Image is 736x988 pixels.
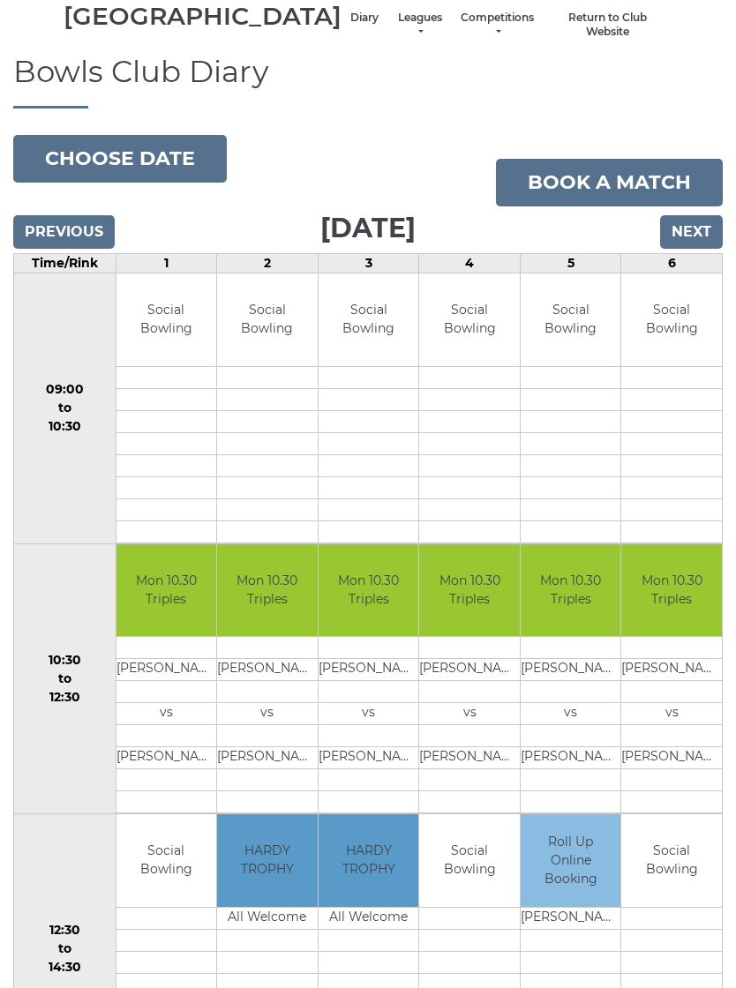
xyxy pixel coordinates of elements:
a: Diary [350,11,379,26]
td: 10:30 to 12:30 [14,543,116,814]
td: Time/Rink [14,254,116,273]
td: [PERSON_NAME] SNR [319,747,419,769]
td: All Welcome [217,907,318,929]
input: Previous [13,215,115,249]
a: Book a match [496,159,723,206]
td: 1 [116,254,217,273]
td: [PERSON_NAME] [419,659,520,681]
td: vs [217,703,318,725]
td: Social Bowling [319,273,419,366]
td: 6 [621,254,723,273]
td: Roll Up Online Booking [521,814,621,907]
td: vs [116,703,217,725]
td: 4 [419,254,521,273]
td: 09:00 to 10:30 [14,273,116,544]
td: Social Bowling [419,273,520,366]
td: Social Bowling [116,814,217,907]
td: [PERSON_NAME] [419,747,520,769]
td: Mon 10.30 Triples [116,544,217,637]
td: Mon 10.30 Triples [319,544,419,637]
td: Mon 10.30 Triples [419,544,520,637]
div: [GEOGRAPHIC_DATA] [64,3,342,30]
td: [PERSON_NAME] [116,659,217,681]
td: Social Bowling [116,273,217,366]
button: Choose date [13,135,227,183]
td: Social Bowling [217,273,318,366]
td: [PERSON_NAME] [116,747,217,769]
td: [PERSON_NAME] [319,659,419,681]
td: [PERSON_NAME] [621,747,722,769]
a: Leagues [396,11,443,40]
td: vs [621,703,722,725]
td: 3 [318,254,419,273]
td: Social Bowling [521,273,621,366]
td: [PERSON_NAME] [521,747,621,769]
td: vs [419,703,520,725]
a: Return to Club Website [552,11,664,40]
td: All Welcome [319,907,419,929]
td: 5 [520,254,621,273]
td: Mon 10.30 Triples [521,544,621,637]
td: vs [319,703,419,725]
td: Mon 10.30 Triples [217,544,318,637]
td: Mon 10.30 Triples [621,544,722,637]
td: [PERSON_NAME] [217,659,318,681]
td: Social Bowling [621,814,722,907]
h1: Bowls Club Diary [13,56,723,109]
td: 2 [217,254,319,273]
td: [PERSON_NAME] [521,907,621,929]
td: [PERSON_NAME] [521,659,621,681]
td: Social Bowling [419,814,520,907]
a: Competitions [461,11,534,40]
td: vs [521,703,621,725]
td: [PERSON_NAME] [621,659,722,681]
td: HARDY TROPHY [319,814,419,907]
input: Next [660,215,723,249]
td: Social Bowling [621,273,722,366]
td: [PERSON_NAME] [217,747,318,769]
td: HARDY TROPHY [217,814,318,907]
